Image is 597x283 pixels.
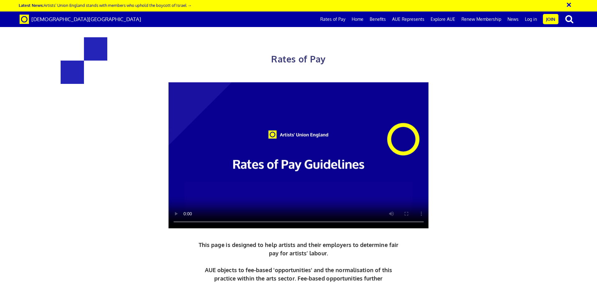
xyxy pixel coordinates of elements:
button: search [560,12,579,25]
span: [DEMOGRAPHIC_DATA][GEOGRAPHIC_DATA] [31,16,141,22]
a: Log in [522,11,540,27]
a: Explore AUE [428,11,458,27]
a: News [504,11,522,27]
a: Home [349,11,367,27]
a: Benefits [367,11,389,27]
a: Brand [DEMOGRAPHIC_DATA][GEOGRAPHIC_DATA] [15,11,146,27]
strong: Latest News: [19,2,44,8]
a: AUE Represents [389,11,428,27]
a: Latest News:Artists’ Union England stands with members who uphold the boycott of Israel → [19,2,192,8]
a: Rates of Pay [317,11,349,27]
a: Renew Membership [458,11,504,27]
span: Rates of Pay [271,53,326,65]
a: Join [543,14,558,24]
